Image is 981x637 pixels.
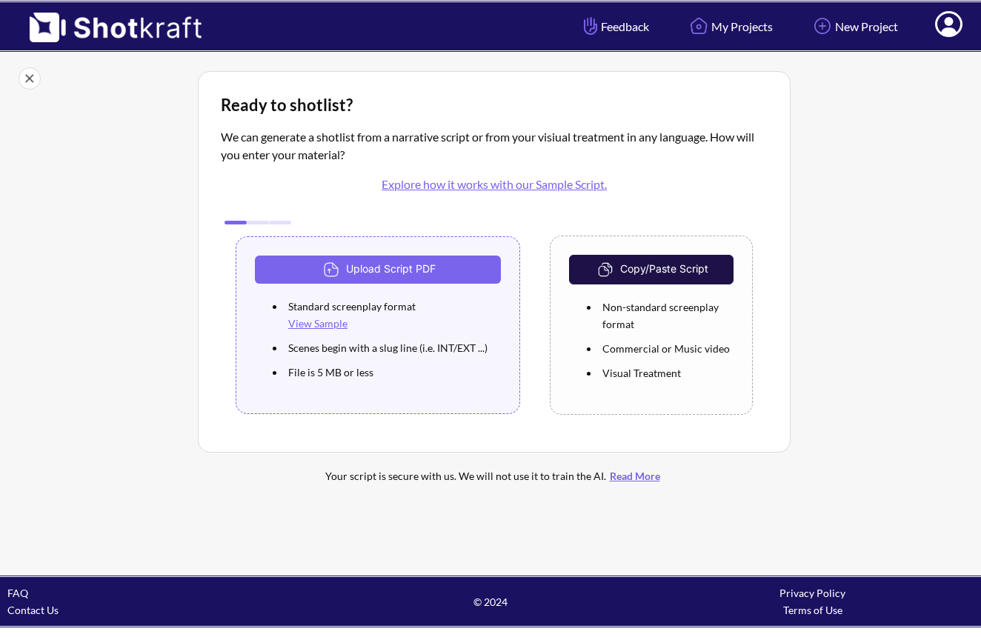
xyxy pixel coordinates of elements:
button: Copy/Paste Script [569,255,734,284]
li: File is 5 MB or less [285,360,501,384]
img: Hand Icon [580,13,601,39]
a: View Sample [288,317,347,330]
li: Commercial or Music video [599,336,734,361]
img: Add Icon [810,13,835,39]
a: My Projects [675,7,784,46]
p: We can generate a shotlist from a narrative script or from your visiual treatment in any language... [221,128,768,205]
a: Explore how it works with our Sample Script. [382,177,607,191]
a: FAQ [7,587,28,599]
img: CopyAndPaste Icon [594,259,620,281]
li: Standard screenplay format [285,294,501,336]
div: Terms of Use [651,601,974,618]
li: Scenes begin with a slug line (i.e. INT/EXT ...) [285,336,501,360]
li: Visual Treatment [599,361,734,385]
span: Feedback [580,18,649,35]
div: Your script is secure with us. We will not use it to train the AI. [257,467,731,484]
a: Contact Us [7,604,59,616]
a: Read More [606,470,664,482]
img: Home Icon [686,13,711,39]
img: Upload Icon [320,259,346,281]
li: Non-standard screenplay format [599,295,734,336]
a: New Project [799,7,909,46]
div: Ready to shotlist? [221,94,768,116]
div: Privacy Policy [651,584,974,601]
img: Close Icon [19,67,41,90]
span: © 2024 [330,593,652,610]
button: Upload Script PDF [255,256,501,284]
